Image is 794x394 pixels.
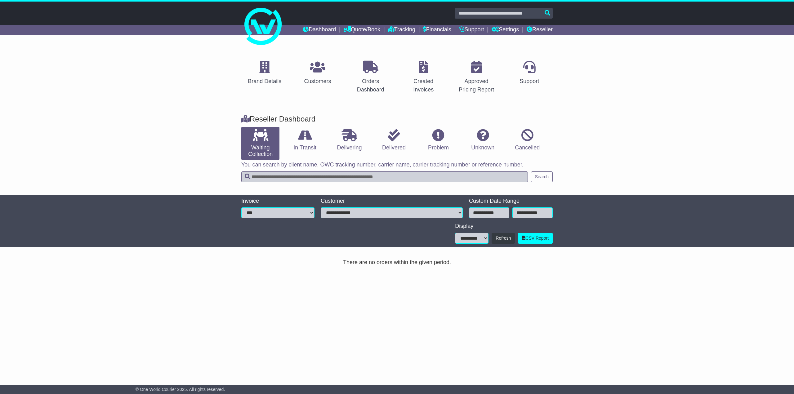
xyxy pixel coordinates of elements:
div: Customers [304,77,331,86]
a: Orders Dashboard [347,59,394,96]
div: Orders Dashboard [351,77,390,94]
a: Delivering [330,127,368,153]
a: Brand Details [244,59,285,88]
button: Search [531,171,553,182]
a: Cancelled [508,127,546,153]
div: Customer [321,198,463,205]
span: © One World Courier 2025. All rights reserved. [136,387,225,392]
div: Created Invoices [404,77,443,94]
div: There are no orders within the given period. [241,259,553,266]
div: Reseller Dashboard [238,115,556,124]
div: Brand Details [248,77,281,86]
a: Waiting Collection [241,127,279,160]
p: You can search by client name, OWC tracking number, carrier name, carrier tracking number or refe... [241,162,553,168]
a: CSV Report [518,233,553,244]
a: Delivered [375,127,413,153]
a: Quote/Book [344,25,380,35]
button: Refresh [492,233,515,244]
div: Support [520,77,539,86]
a: In Transit [286,127,324,153]
a: Approved Pricing Report [453,59,500,96]
a: Unknown [464,127,502,153]
div: Invoice [241,198,314,205]
div: Display [455,223,553,230]
a: Customers [300,59,335,88]
a: Support [459,25,484,35]
a: Financials [423,25,451,35]
a: Reseller [527,25,553,35]
a: Settings [492,25,519,35]
div: Approved Pricing Report [457,77,496,94]
a: Support [515,59,543,88]
a: Tracking [388,25,415,35]
div: Custom Date Range [469,198,553,205]
a: Dashboard [303,25,336,35]
a: Problem [419,127,457,153]
a: Created Invoices [400,59,447,96]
